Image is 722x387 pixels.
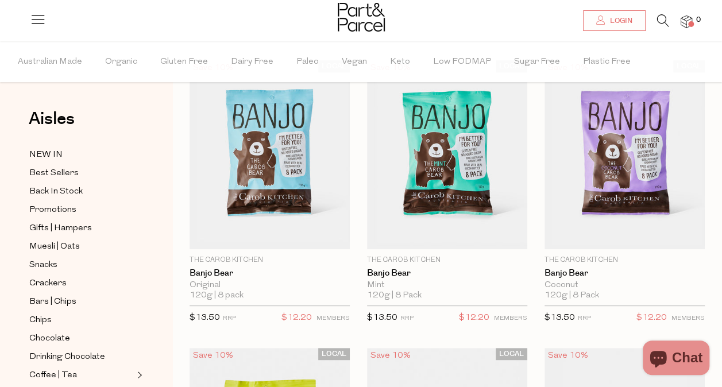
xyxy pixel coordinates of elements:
[367,291,422,301] span: 120g | 8 Pack
[578,315,591,322] small: RRP
[29,148,63,162] span: NEW IN
[29,276,134,291] a: Crackers
[545,291,599,301] span: 120g | 8 Pack
[29,184,134,199] a: Back In Stock
[231,42,273,82] span: Dairy Free
[29,369,77,382] span: Coffee | Tea
[29,185,83,199] span: Back In Stock
[636,311,667,326] span: $12.20
[29,203,76,217] span: Promotions
[29,313,134,327] a: Chips
[18,42,82,82] span: Australian Made
[29,332,70,346] span: Chocolate
[29,148,134,162] a: NEW IN
[281,311,312,326] span: $12.20
[607,16,632,26] span: Login
[29,258,134,272] a: Snacks
[545,314,575,322] span: $13.50
[190,268,350,278] a: Banjo Bear
[190,255,350,265] p: The Carob Kitchen
[342,42,367,82] span: Vegan
[29,314,52,327] span: Chips
[223,315,236,322] small: RRP
[190,314,220,322] span: $13.50
[190,280,350,291] div: Original
[583,10,646,31] a: Login
[29,203,134,217] a: Promotions
[400,315,414,322] small: RRP
[29,368,134,382] a: Coffee | Tea
[316,315,350,322] small: MEMBERS
[29,350,105,364] span: Drinking Chocolate
[105,42,137,82] span: Organic
[29,221,134,235] a: Gifts | Hampers
[367,268,527,278] a: Banjo Bear
[160,42,208,82] span: Gluten Free
[29,295,76,309] span: Bars | Chips
[545,268,705,278] a: Banjo Bear
[367,314,397,322] span: $13.50
[583,42,631,82] span: Plastic Free
[514,42,560,82] span: Sugar Free
[29,222,92,235] span: Gifts | Hampers
[190,60,350,249] img: Banjo Bear
[681,16,692,28] a: 0
[29,258,57,272] span: Snacks
[545,255,705,265] p: The Carob Kitchen
[296,42,319,82] span: Paleo
[496,348,527,360] span: LOCAL
[318,348,350,360] span: LOCAL
[545,348,592,363] div: Save 10%
[494,315,527,322] small: MEMBERS
[545,280,705,291] div: Coconut
[29,331,134,346] a: Chocolate
[367,280,527,291] div: Mint
[29,166,134,180] a: Best Sellers
[134,368,142,382] button: Expand/Collapse Coffee | Tea
[29,277,67,291] span: Crackers
[29,350,134,364] a: Drinking Chocolate
[639,340,713,378] inbox-online-store-chat: Shopify online store chat
[459,311,489,326] span: $12.20
[29,240,80,254] span: Muesli | Oats
[29,106,75,131] span: Aisles
[545,60,705,249] img: Banjo Bear
[190,291,244,301] span: 120g | 8 pack
[338,3,385,32] img: Part&Parcel
[367,60,527,249] img: Banjo Bear
[29,295,134,309] a: Bars | Chips
[433,42,491,82] span: Low FODMAP
[190,348,237,363] div: Save 10%
[29,167,79,180] span: Best Sellers
[671,315,705,322] small: MEMBERS
[367,255,527,265] p: The Carob Kitchen
[367,348,414,363] div: Save 10%
[390,42,410,82] span: Keto
[29,239,134,254] a: Muesli | Oats
[29,110,75,139] a: Aisles
[693,15,704,25] span: 0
